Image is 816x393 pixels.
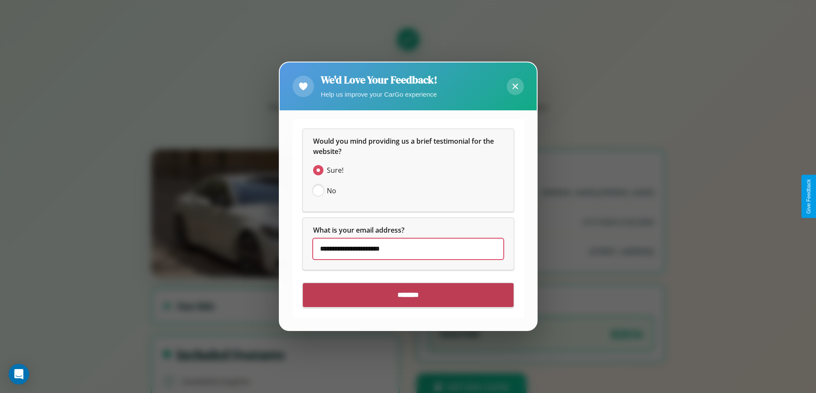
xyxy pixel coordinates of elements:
span: What is your email address? [313,226,404,235]
p: Help us improve your CarGo experience [321,89,437,100]
div: Open Intercom Messenger [9,364,29,384]
h2: We'd Love Your Feedback! [321,73,437,87]
span: No [327,186,336,196]
span: Sure! [327,165,344,176]
span: Would you mind providing us a brief testimonial for the website? [313,137,496,157]
div: Give Feedback [806,179,812,214]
